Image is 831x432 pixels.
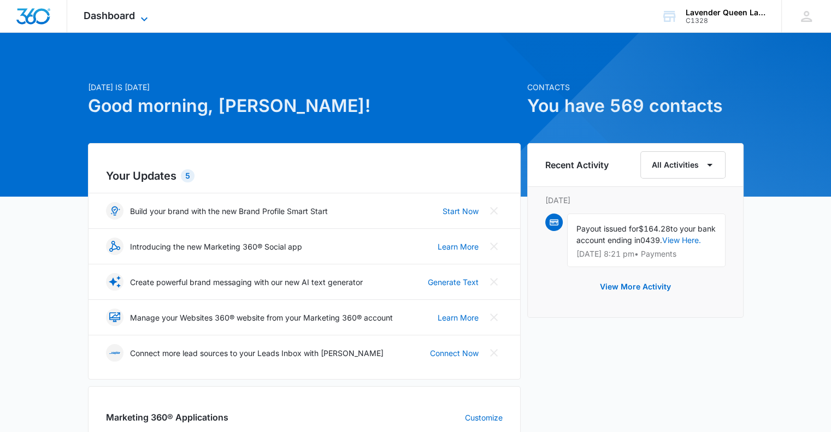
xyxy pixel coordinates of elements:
[640,151,726,179] button: All Activities
[485,238,503,255] button: Close
[130,312,393,323] p: Manage your Websites 360® website from your Marketing 360® account
[130,347,384,359] p: Connect more lead sources to your Leads Inbox with [PERSON_NAME]
[130,241,302,252] p: Introducing the new Marketing 360® Social app
[485,273,503,291] button: Close
[589,274,682,300] button: View More Activity
[576,250,716,258] p: [DATE] 8:21 pm • Payments
[130,205,328,217] p: Build your brand with the new Brand Profile Smart Start
[438,241,479,252] a: Learn More
[639,224,670,233] span: $164.28
[485,202,503,220] button: Close
[106,411,228,424] h2: Marketing 360® Applications
[130,276,363,288] p: Create powerful brand messaging with our new AI text generator
[465,412,503,423] a: Customize
[545,158,609,171] h6: Recent Activity
[527,93,744,119] h1: You have 569 contacts
[428,276,479,288] a: Generate Text
[485,344,503,362] button: Close
[662,235,701,245] a: View Here.
[88,93,521,119] h1: Good morning, [PERSON_NAME]!
[527,81,744,93] p: Contacts
[106,168,503,184] h2: Your Updates
[438,312,479,323] a: Learn More
[181,169,195,182] div: 5
[640,235,662,245] span: 0439.
[443,205,479,217] a: Start Now
[88,81,521,93] p: [DATE] is [DATE]
[686,8,765,17] div: account name
[485,309,503,326] button: Close
[545,194,726,206] p: [DATE]
[84,10,135,21] span: Dashboard
[686,17,765,25] div: account id
[430,347,479,359] a: Connect Now
[576,224,639,233] span: Payout issued for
